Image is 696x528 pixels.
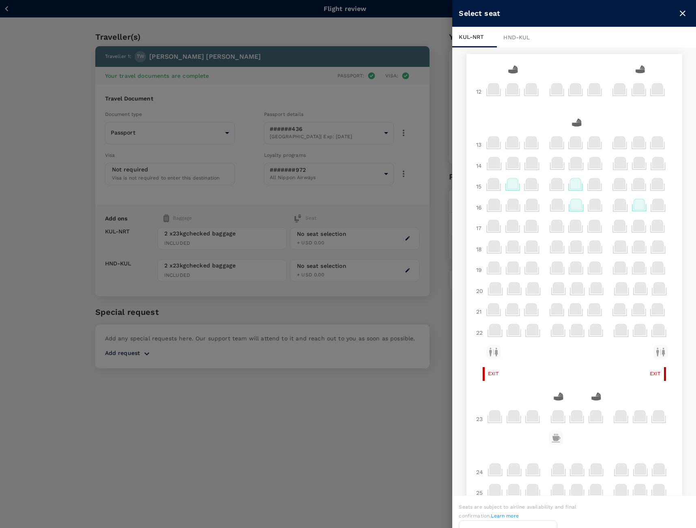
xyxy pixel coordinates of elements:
[473,102,481,113] div: 12
[473,200,485,215] div: 16
[676,6,690,20] button: close
[491,513,519,519] a: Learn more
[473,325,486,340] div: 22
[459,504,576,519] span: Seats are subject to airline availability and final confirmation.
[473,485,486,500] div: 25
[473,391,486,405] div: 23
[473,221,485,235] div: 17
[473,263,485,277] div: 19
[473,284,486,298] div: 20
[473,158,485,173] div: 14
[473,450,483,462] div: 23
[473,179,485,194] div: 15
[473,412,486,426] div: 23
[473,465,486,479] div: 24
[473,429,483,450] div: 23
[497,27,541,47] div: HND - KUL
[488,370,499,378] span: Exit
[452,27,497,47] div: KUL - NRT
[473,304,485,319] div: 21
[473,137,485,152] div: 13
[473,84,485,99] div: 12
[473,343,483,364] div: 22
[473,242,485,257] div: 18
[459,8,676,19] div: Select seat
[473,64,485,78] div: 12
[650,370,661,378] span: Exit
[473,117,485,131] div: 13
